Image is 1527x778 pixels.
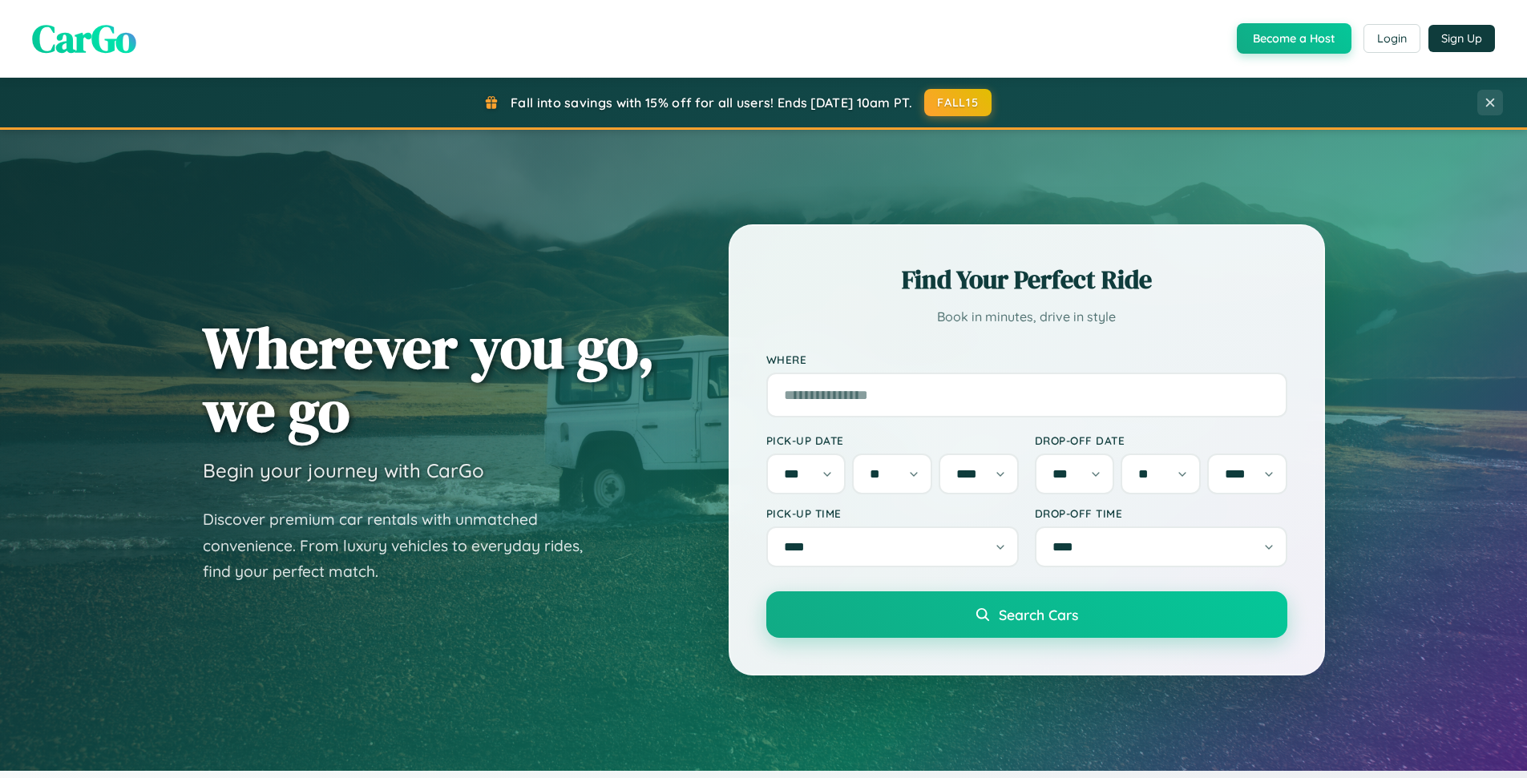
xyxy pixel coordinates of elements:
[511,95,912,111] span: Fall into savings with 15% off for all users! Ends [DATE] 10am PT.
[203,506,604,585] p: Discover premium car rentals with unmatched convenience. From luxury vehicles to everyday rides, ...
[766,305,1287,329] p: Book in minutes, drive in style
[924,89,992,116] button: FALL15
[32,12,136,65] span: CarGo
[203,316,655,442] h1: Wherever you go, we go
[1035,506,1287,520] label: Drop-off Time
[766,506,1019,520] label: Pick-up Time
[1363,24,1420,53] button: Login
[766,433,1019,447] label: Pick-up Date
[766,262,1287,297] h2: Find Your Perfect Ride
[1035,433,1287,447] label: Drop-off Date
[203,458,484,482] h3: Begin your journey with CarGo
[1237,23,1351,54] button: Become a Host
[766,353,1287,366] label: Where
[999,606,1078,623] span: Search Cars
[766,591,1287,638] button: Search Cars
[1428,25,1495,52] button: Sign Up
